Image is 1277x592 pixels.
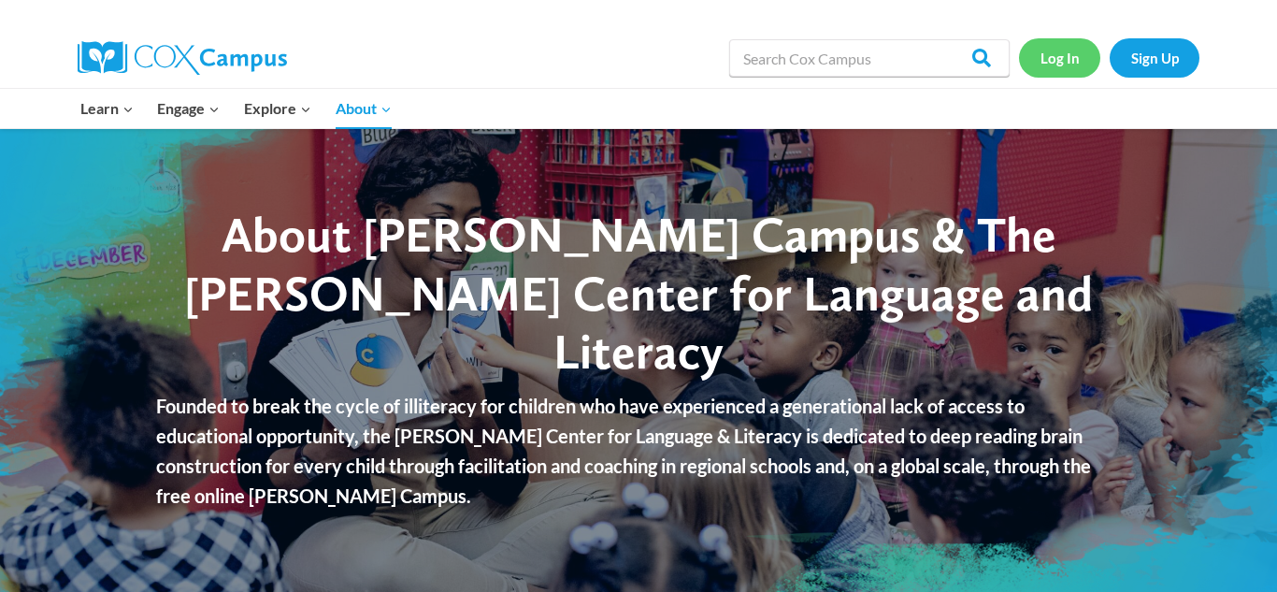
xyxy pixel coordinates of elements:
nav: Primary Navigation [68,89,403,128]
button: Child menu of Engage [146,89,233,128]
p: Founded to break the cycle of illiteracy for children who have experienced a generational lack of... [156,391,1120,511]
nav: Secondary Navigation [1019,38,1199,77]
button: Child menu of Explore [232,89,323,128]
button: Child menu of Learn [68,89,146,128]
span: About [PERSON_NAME] Campus & The [PERSON_NAME] Center for Language and Literacy [184,205,1093,381]
img: Cox Campus [78,41,287,75]
button: Child menu of About [323,89,404,128]
a: Log In [1019,38,1100,77]
a: Sign Up [1110,38,1199,77]
input: Search Cox Campus [729,39,1010,77]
